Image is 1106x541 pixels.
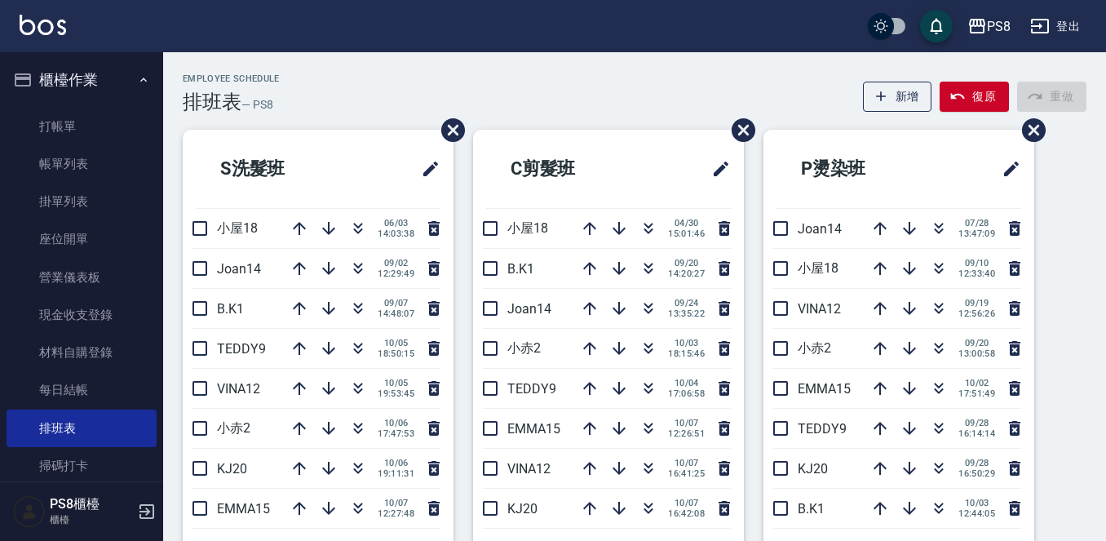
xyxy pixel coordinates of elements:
[486,140,651,198] h2: C剪髮班
[378,218,414,228] span: 06/03
[50,512,133,527] p: 櫃檯
[378,268,414,279] span: 12:29:49
[668,498,705,508] span: 10/07
[378,428,414,439] span: 17:47:53
[668,338,705,348] span: 10/03
[958,218,995,228] span: 07/28
[217,301,244,317] span: B.K1
[798,501,825,517] span: B.K1
[958,508,995,519] span: 12:44:05
[1024,11,1086,42] button: 登出
[378,418,414,428] span: 10/06
[958,418,995,428] span: 09/28
[798,221,842,237] span: Joan14
[668,258,705,268] span: 09/20
[668,268,705,279] span: 14:20:27
[183,91,241,113] h3: 排班表
[958,298,995,308] span: 09/19
[668,428,705,439] span: 12:26:51
[7,108,157,145] a: 打帳單
[958,428,995,439] span: 16:14:14
[668,508,705,519] span: 16:42:08
[7,410,157,447] a: 排班表
[920,10,953,42] button: save
[217,341,266,357] span: TEDDY9
[798,301,841,317] span: VINA12
[7,220,157,258] a: 座位開單
[217,420,250,436] span: 小赤2
[378,458,414,468] span: 10/06
[992,149,1021,188] span: 修改班表的標題
[507,301,551,317] span: Joan14
[507,261,534,277] span: B.K1
[7,259,157,296] a: 營業儀表板
[217,461,247,477] span: KJ20
[958,258,995,268] span: 09/10
[196,140,361,198] h2: S洗髮班
[668,218,705,228] span: 04/30
[217,220,258,236] span: 小屋18
[719,106,758,154] span: 刪除班表
[987,16,1011,37] div: PS8
[668,388,705,399] span: 17:06:58
[378,468,414,479] span: 19:11:31
[507,461,551,477] span: VINA12
[411,149,440,188] span: 修改班表的標題
[13,495,46,528] img: Person
[378,378,414,388] span: 10/05
[958,228,995,239] span: 13:47:09
[958,458,995,468] span: 09/28
[507,381,556,397] span: TEDDY9
[961,10,1017,43] button: PS8
[668,458,705,468] span: 10/07
[798,260,838,276] span: 小屋18
[50,496,133,512] h5: PS8櫃檯
[958,348,995,359] span: 13:00:58
[863,82,932,112] button: 新增
[958,268,995,279] span: 12:33:40
[798,340,831,356] span: 小赤2
[7,145,157,183] a: 帳單列表
[7,296,157,334] a: 現金收支登錄
[378,348,414,359] span: 18:50:15
[798,421,847,437] span: TEDDY9
[958,388,995,399] span: 17:51:49
[217,381,260,397] span: VINA12
[668,308,705,319] span: 13:35:22
[507,220,548,236] span: 小屋18
[958,378,995,388] span: 10/02
[217,261,261,277] span: Joan14
[958,468,995,479] span: 16:50:29
[940,82,1009,112] button: 復原
[798,381,851,397] span: EMMA15
[668,228,705,239] span: 15:01:46
[241,96,273,113] h6: — PS8
[378,498,414,508] span: 10/07
[776,140,941,198] h2: P燙染班
[20,15,66,35] img: Logo
[7,447,157,485] a: 掃碼打卡
[958,338,995,348] span: 09/20
[378,228,414,239] span: 14:03:38
[668,378,705,388] span: 10/04
[668,298,705,308] span: 09/24
[507,501,538,517] span: KJ20
[507,340,541,356] span: 小赤2
[507,421,560,437] span: EMMA15
[958,308,995,319] span: 12:56:26
[378,388,414,399] span: 19:53:45
[668,418,705,428] span: 10/07
[378,308,414,319] span: 14:48:07
[217,501,270,517] span: EMMA15
[7,183,157,220] a: 掛單列表
[378,258,414,268] span: 09/02
[1010,106,1048,154] span: 刪除班表
[183,73,280,84] h2: Employee Schedule
[378,338,414,348] span: 10/05
[378,508,414,519] span: 12:27:48
[668,468,705,479] span: 16:41:25
[7,334,157,371] a: 材料自購登錄
[7,59,157,101] button: 櫃檯作業
[701,149,731,188] span: 修改班表的標題
[958,498,995,508] span: 10/03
